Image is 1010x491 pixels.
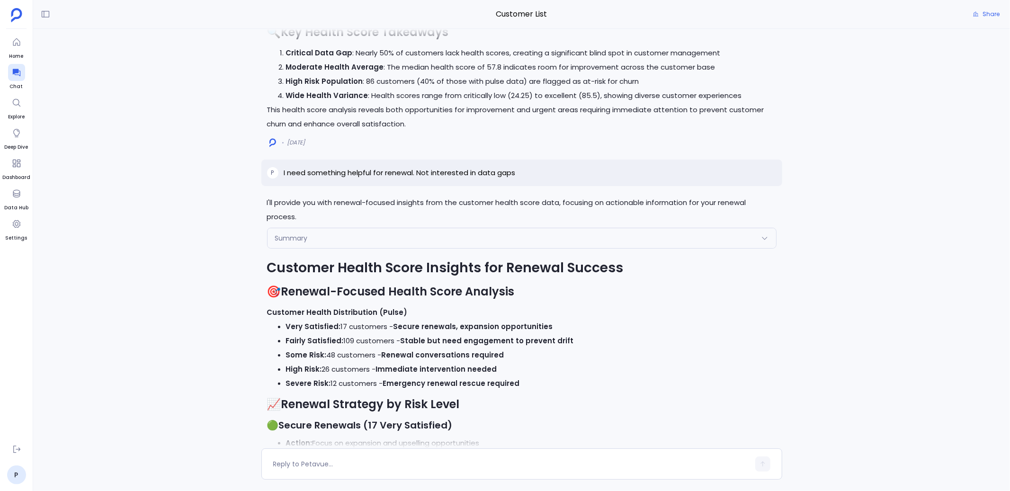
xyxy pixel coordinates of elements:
[2,174,30,181] span: Dashboard
[393,321,553,331] strong: Secure renewals, expansion opportunities
[383,378,520,388] strong: Emergency renewal rescue required
[284,167,516,179] p: I need something helpful for renewal. Not interested in data gaps
[8,34,25,60] a: Home
[281,284,515,299] strong: Renewal-Focused Health Score Analysis
[286,321,341,331] strong: Very Satisfied:
[267,396,777,412] h2: 📈
[286,76,363,86] strong: High Risk Population
[8,113,25,121] span: Explore
[286,362,777,376] li: 26 customers -
[8,64,25,90] a: Chat
[983,10,1000,18] span: Share
[286,376,777,391] li: 12 customers -
[267,259,777,277] h1: Customer Health Score Insights for Renewal Success
[11,8,22,22] img: petavue logo
[279,419,453,432] strong: Secure Renewals (17 Very Satisfied)
[286,378,331,388] strong: Severe Risk:
[267,284,777,300] h2: 🎯
[5,143,28,151] span: Deep Dive
[2,155,30,181] a: Dashboard
[281,396,460,412] strong: Renewal Strategy by Risk Level
[286,320,777,334] li: 17 customers -
[286,46,777,60] li: : Nearly 50% of customers lack health scores, creating a significant blind spot in customer manag...
[267,103,777,131] p: This health score analysis reveals both opportunities for improvement and urgent areas requiring ...
[269,138,276,147] img: logo
[286,350,327,360] strong: Some Risk:
[267,196,777,224] p: I'll provide you with renewal-focused insights from the customer health score data, focusing on a...
[286,336,344,346] strong: Fairly Satisfied:
[8,94,25,121] a: Explore
[401,336,574,346] strong: Stable but need engagement to prevent drift
[275,233,308,243] span: Summary
[8,53,25,60] span: Home
[376,364,497,374] strong: Immediate intervention needed
[271,169,274,177] span: P
[286,60,777,74] li: : The median health score of 57.8 indicates room for improvement across the customer base
[267,418,777,432] h3: 🟢
[4,204,28,212] span: Data Hub
[287,139,305,146] span: [DATE]
[967,8,1005,21] button: Share
[286,48,353,58] strong: Critical Data Gap
[286,334,777,348] li: 109 customers -
[286,62,384,72] strong: Moderate Health Average
[286,90,368,100] strong: Wide Health Variance
[7,465,26,484] a: P
[286,364,322,374] strong: High Risk:
[267,307,408,317] strong: Customer Health Distribution (Pulse)
[6,215,27,242] a: Settings
[6,234,27,242] span: Settings
[261,8,782,20] span: Customer List
[286,348,777,362] li: 48 customers -
[5,125,28,151] a: Deep Dive
[4,185,28,212] a: Data Hub
[286,74,777,89] li: : 86 customers (40% of those with pulse data) are flagged as at-risk for churn
[382,350,504,360] strong: Renewal conversations required
[8,83,25,90] span: Chat
[286,89,777,103] li: : Health scores range from critically low (24.25) to excellent (85.5), showing diverse customer e...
